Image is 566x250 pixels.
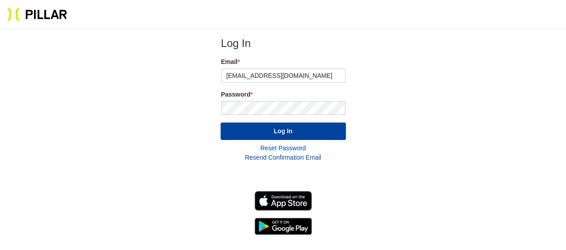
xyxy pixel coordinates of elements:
label: Password [221,90,345,99]
img: Get it on Google Play [255,218,312,235]
label: Email [221,57,345,67]
a: Reset Password [260,144,306,152]
a: Resend Confirmation Email [245,154,321,161]
img: Download on the App Store [255,191,312,210]
h2: Log In [221,37,345,50]
button: Log In [221,123,346,140]
img: Pillar Technologies [7,7,67,21]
